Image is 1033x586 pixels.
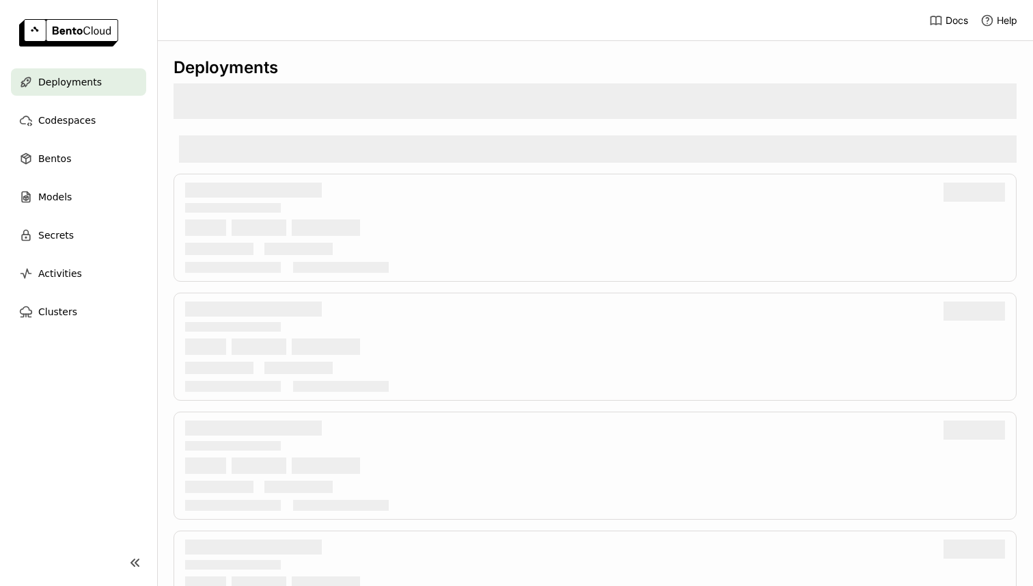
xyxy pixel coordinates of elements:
span: Secrets [38,227,74,243]
span: Bentos [38,150,71,167]
a: Secrets [11,222,146,249]
a: Docs [929,14,968,27]
a: Clusters [11,298,146,325]
a: Models [11,183,146,211]
span: Deployments [38,74,102,90]
div: Deployments [174,57,1017,78]
img: logo [19,19,118,46]
span: Models [38,189,72,205]
span: Codespaces [38,112,96,129]
span: Docs [946,14,968,27]
span: Clusters [38,304,77,320]
span: Help [997,14,1017,27]
a: Activities [11,260,146,287]
a: Bentos [11,145,146,172]
div: Help [980,14,1017,27]
span: Activities [38,265,82,282]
